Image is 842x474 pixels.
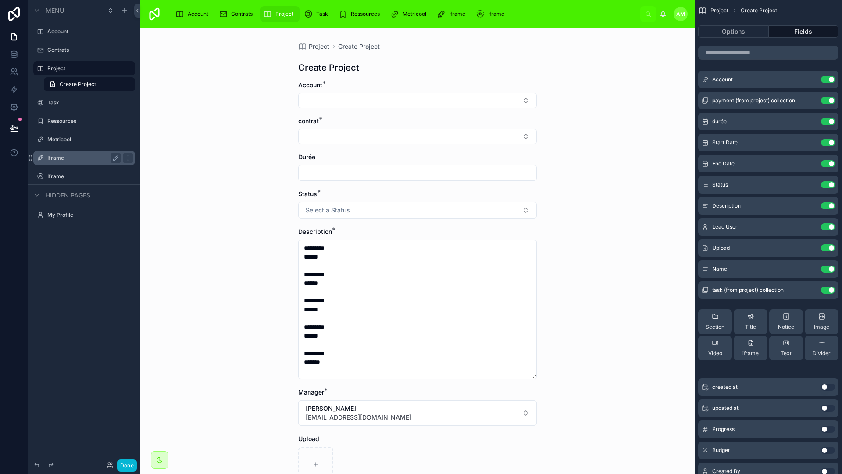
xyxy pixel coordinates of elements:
span: Name [712,266,727,273]
span: [EMAIL_ADDRESS][DOMAIN_NAME] [306,413,411,422]
span: updated at [712,405,739,412]
button: Select Button [298,129,537,144]
span: Divider [813,350,831,357]
a: Ressources [336,6,386,22]
label: Iframe [47,154,118,162]
span: Account [298,81,322,89]
button: Select Button [298,93,537,108]
a: Contrats [216,6,259,22]
label: Contrats [47,47,133,54]
label: Metricool [47,136,133,143]
span: Iframe [488,11,504,18]
span: Description [298,228,332,235]
label: My Profile [47,212,133,219]
button: Fields [769,25,839,38]
span: created at [712,384,738,391]
span: Status [712,181,728,188]
a: Account [173,6,214,22]
span: Upload [298,435,319,442]
span: Notice [778,323,794,330]
span: Contrats [231,11,253,18]
span: Status [298,190,317,197]
span: Manager [298,388,324,396]
span: task (from project) collection [712,287,784,294]
span: [PERSON_NAME] [306,404,411,413]
button: Notice [769,309,803,334]
label: Task [47,99,133,106]
button: Select Button [298,400,537,426]
span: Upload [712,244,730,251]
span: Image [814,323,829,330]
span: Budget [712,447,730,454]
span: Project [710,7,728,14]
span: Progress [712,426,735,433]
span: Durée [298,153,315,161]
h1: Create Project [298,61,359,74]
button: Video [698,336,732,360]
span: Hidden pages [46,191,90,200]
a: Project [260,6,300,22]
span: Iframe [449,11,465,18]
span: iframe [742,350,759,357]
button: Section [698,309,732,334]
label: Iframe [47,173,133,180]
span: Task [316,11,328,18]
span: Video [708,350,722,357]
span: Description [712,202,741,209]
span: Account [188,11,208,18]
div: scrollable content [168,4,640,24]
span: Project [309,42,329,51]
a: Iframe [434,6,471,22]
button: iframe [734,336,767,360]
span: Create Project [60,81,96,88]
button: Done [117,459,137,472]
span: Ressources [351,11,380,18]
span: Project [275,11,293,18]
span: Lead User [712,223,738,230]
button: Options [698,25,769,38]
button: Select Button [298,202,537,219]
span: durée [712,118,727,125]
span: Section [706,323,724,330]
span: Select a Status [306,206,350,215]
span: Create Project [741,7,777,14]
span: Account [712,76,733,83]
button: Divider [805,336,838,360]
button: Image [805,309,838,334]
span: AM [676,11,685,18]
img: App logo [147,7,161,21]
a: Create Project [44,77,135,91]
span: Start Date [712,139,738,146]
button: Title [734,309,767,334]
a: Create Project [338,42,380,51]
span: Text [781,350,792,357]
label: Ressources [47,118,133,125]
a: Project [298,42,329,51]
label: Account [47,28,133,35]
label: Project [47,65,130,72]
span: Menu [46,6,64,15]
span: Metricool [403,11,426,18]
span: contrat [298,117,319,125]
span: payment (from project) collection [712,97,795,104]
a: Task [301,6,334,22]
button: Text [769,336,803,360]
span: End Date [712,160,735,167]
a: Iframe [473,6,510,22]
span: Title [745,323,756,330]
